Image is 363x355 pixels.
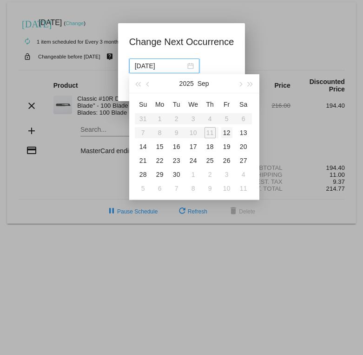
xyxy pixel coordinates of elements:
[185,154,202,168] td: 9/24/2025
[185,181,202,195] td: 10/8/2025
[205,155,216,166] div: 25
[171,141,182,152] div: 16
[205,169,216,180] div: 2
[135,140,152,154] td: 9/14/2025
[138,183,149,194] div: 5
[138,169,149,180] div: 28
[168,181,185,195] td: 10/7/2025
[235,181,252,195] td: 10/11/2025
[188,141,199,152] div: 17
[188,155,199,166] div: 24
[202,181,218,195] td: 10/9/2025
[135,61,185,71] input: Select date
[185,97,202,112] th: Wed
[152,181,168,195] td: 10/6/2025
[168,154,185,168] td: 9/23/2025
[218,126,235,140] td: 9/12/2025
[218,97,235,112] th: Fri
[138,141,149,152] div: 14
[185,140,202,154] td: 9/17/2025
[135,97,152,112] th: Sun
[218,168,235,181] td: 10/3/2025
[235,154,252,168] td: 9/27/2025
[205,183,216,194] div: 9
[188,169,199,180] div: 1
[152,97,168,112] th: Mon
[179,74,194,93] button: 2025
[205,141,216,152] div: 18
[235,140,252,154] td: 9/20/2025
[171,183,182,194] div: 7
[185,168,202,181] td: 10/1/2025
[218,140,235,154] td: 9/19/2025
[245,74,255,93] button: Next year (Control + right)
[202,168,218,181] td: 10/2/2025
[238,183,249,194] div: 11
[154,183,165,194] div: 6
[154,155,165,166] div: 22
[168,97,185,112] th: Tue
[221,141,232,152] div: 19
[154,141,165,152] div: 15
[152,140,168,154] td: 9/15/2025
[152,168,168,181] td: 9/29/2025
[238,141,249,152] div: 20
[198,74,209,93] button: Sep
[235,97,252,112] th: Sat
[135,181,152,195] td: 10/5/2025
[171,169,182,180] div: 30
[152,154,168,168] td: 9/22/2025
[154,169,165,180] div: 29
[138,155,149,166] div: 21
[133,74,143,93] button: Last year (Control + left)
[238,169,249,180] div: 4
[221,183,232,194] div: 10
[171,155,182,166] div: 23
[129,34,234,49] h1: Change Next Occurrence
[202,97,218,112] th: Thu
[135,168,152,181] td: 9/28/2025
[238,155,249,166] div: 27
[218,154,235,168] td: 9/26/2025
[235,168,252,181] td: 10/4/2025
[168,168,185,181] td: 9/30/2025
[188,183,199,194] div: 8
[135,154,152,168] td: 9/21/2025
[235,126,252,140] td: 9/13/2025
[235,74,245,93] button: Next month (PageDown)
[238,127,249,138] div: 13
[218,181,235,195] td: 10/10/2025
[221,169,232,180] div: 3
[202,140,218,154] td: 9/18/2025
[143,74,153,93] button: Previous month (PageUp)
[202,154,218,168] td: 9/25/2025
[168,140,185,154] td: 9/16/2025
[221,127,232,138] div: 12
[221,155,232,166] div: 26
